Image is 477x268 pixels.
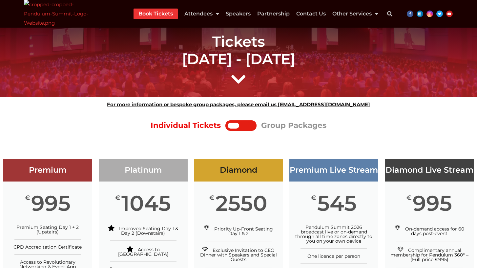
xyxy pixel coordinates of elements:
h3: Platinum [99,165,188,175]
div: Individual Tickets [151,118,221,133]
span: € [311,195,316,201]
a: Speakers [226,9,251,19]
span: € [406,195,412,201]
span: Premium Seating Day 1 + 2 (Upstairs) [16,224,79,235]
h3: Diamond Live Stream [385,165,474,175]
span: CPD Accreditation Certificate [13,244,82,250]
span: € [209,195,215,201]
a: Book Tickets [138,9,173,19]
span: 995 [413,195,452,212]
h3: Diamond [194,165,283,175]
span: 995 [31,195,71,212]
span: One licence per person [307,253,360,259]
span: Priority Up-Front Seating Day 1 & 2 [214,226,273,236]
span: Improved Seating Day 1 & Day 2 (Downstairs) [119,226,178,236]
a: Other Services [332,9,378,19]
span: 545 [317,195,357,212]
span: Pendulum Summit 2026 broadcast live or on-demand through all time zones directly to you on your o... [295,224,372,244]
a: Partnership [257,9,290,19]
a: Attendees [184,9,219,19]
span: Access to [GEOGRAPHIC_DATA] [118,247,168,257]
span: Exclusive Invitation to CEO Dinner with Speakers and Special Guests [200,247,277,262]
nav: Menu [134,9,378,19]
div: Group Packages [261,118,326,133]
span: 1045 [121,195,171,212]
span: € [115,195,120,201]
span: Complimentary annual membership for Pendulum 360° – (Full price €995) [390,247,468,262]
div: Search [383,7,396,20]
strong: For more information or bespoke group packages, please email us [EMAIL_ADDRESS][DOMAIN_NAME] [107,101,370,108]
span: 2550 [216,195,267,212]
span: On-demand access for 60 days post-event [405,226,464,236]
h1: Tickets [DATE] - [DATE] [55,33,422,68]
span: € [25,195,30,201]
h3: Premium [3,165,92,175]
h3: Premium Live Stream [289,165,378,175]
a: Contact Us [296,9,326,19]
